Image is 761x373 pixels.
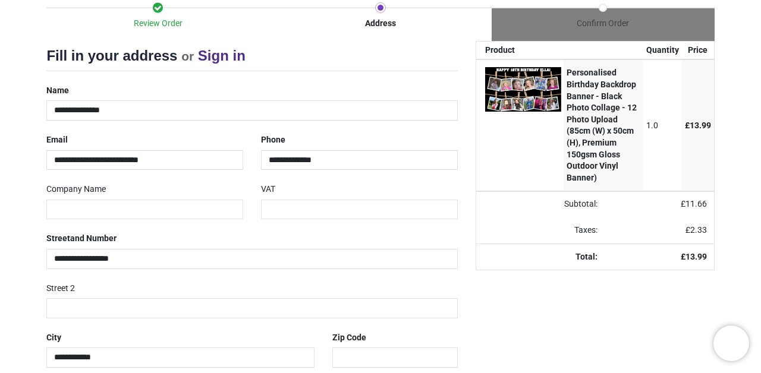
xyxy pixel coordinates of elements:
div: Confirm Order [492,18,714,30]
span: Fill in your address [46,48,177,64]
th: Product [476,42,564,59]
span: 13.99 [690,121,711,130]
span: £ [685,121,711,130]
label: City [46,328,61,348]
div: Review Order [46,18,269,30]
label: Company Name [46,179,106,200]
div: 1.0 [646,120,679,132]
div: Address [269,18,492,30]
span: £ [685,225,707,235]
strong: Total: [576,252,598,261]
label: Email [46,130,68,150]
label: Phone [261,130,285,150]
iframe: Brevo live chat [713,325,749,361]
strong: Personalised Birthday Backdrop Banner - Black Photo Collage - 12 Photo Upload (85cm (W) x 50cm (H... [567,68,637,182]
th: Price [682,42,714,59]
td: Taxes: [476,217,605,244]
img: Aa6rOW7ydvVAAAAAAElFTkSuQmCC [485,67,561,112]
strong: £ [681,252,707,261]
span: 13.99 [685,252,707,261]
span: 2.33 [690,225,707,235]
small: or [181,49,194,63]
td: Subtotal: [476,191,605,217]
label: Street 2 [46,279,75,299]
th: Quantity [643,42,682,59]
a: Sign in [198,48,246,64]
span: 11.66 [685,199,707,208]
label: Street [46,229,117,249]
label: Zip Code [332,328,366,348]
label: VAT [261,179,275,200]
label: Name [46,81,69,101]
span: £ [681,199,707,208]
span: and Number [70,233,117,243]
